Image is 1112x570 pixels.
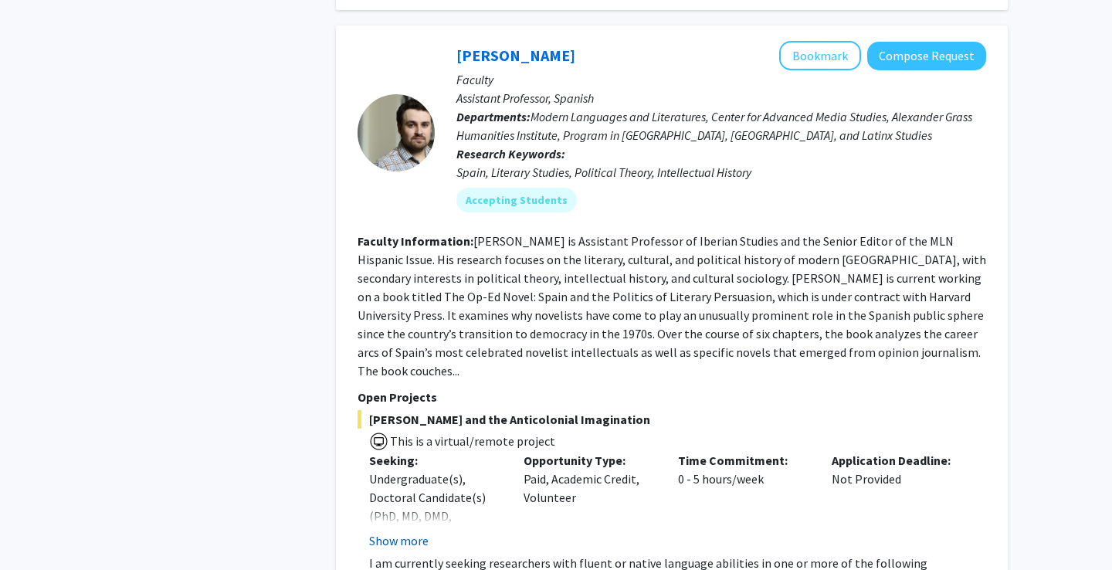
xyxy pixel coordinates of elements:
[369,451,500,470] p: Seeking:
[779,41,861,70] button: Add Becquer Seguin to Bookmarks
[358,233,473,249] b: Faculty Information:
[12,500,66,558] iframe: Chat
[358,233,986,378] fg-read-more: [PERSON_NAME] is Assistant Professor of Iberian Studies and the Senior Editor of the MLN Hispanic...
[867,42,986,70] button: Compose Request to Becquer Seguin
[358,410,986,429] span: [PERSON_NAME] and the Anticolonial Imagination
[524,451,655,470] p: Opportunity Type:
[369,470,500,544] div: Undergraduate(s), Doctoral Candidate(s) (PhD, MD, DMD, PharmD, etc.)
[456,109,531,124] b: Departments:
[832,451,963,470] p: Application Deadline:
[388,433,555,449] span: This is a virtual/remote project
[456,188,577,212] mat-chip: Accepting Students
[456,70,986,89] p: Faculty
[456,89,986,107] p: Assistant Professor, Spanish
[456,163,986,182] div: Spain, Literary Studies, Political Theory, Intellectual History
[666,451,821,550] div: 0 - 5 hours/week
[512,451,666,550] div: Paid, Academic Credit, Volunteer
[678,451,809,470] p: Time Commitment:
[369,531,429,550] button: Show more
[456,109,972,143] span: Modern Languages and Literatures, Center for Advanced Media Studies, Alexander Grass Humanities I...
[358,388,986,406] p: Open Projects
[456,46,575,65] a: [PERSON_NAME]
[820,451,975,550] div: Not Provided
[456,146,565,161] b: Research Keywords:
